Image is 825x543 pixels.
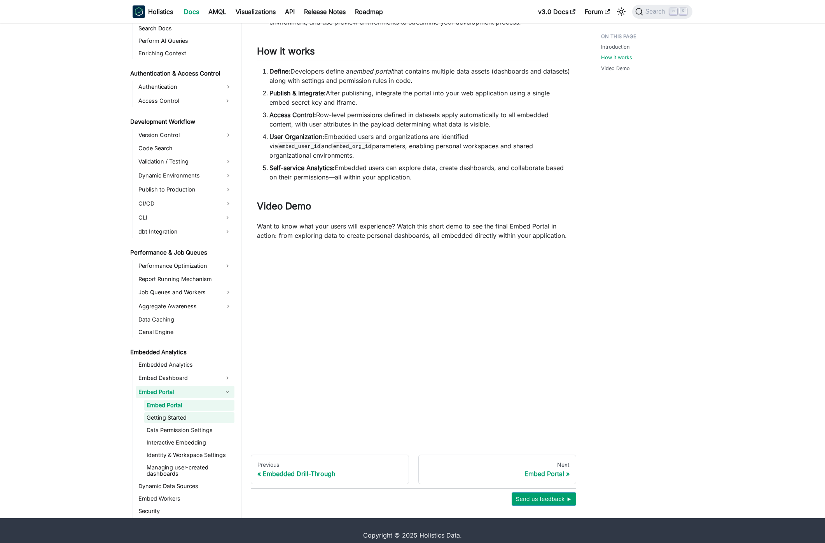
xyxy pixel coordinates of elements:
div: Embedded Drill-Through [257,470,402,478]
a: Getting Started [144,412,234,423]
a: Managing user-created dashboards [144,462,234,479]
a: Docs [179,5,204,18]
a: Authentication & Access Control [128,68,234,79]
a: Security [136,506,234,517]
a: Embedded Analytics [128,347,234,358]
a: CI/CD [136,197,234,210]
p: Want to know what your users will experience? Watch this short demo to see the final Embed Portal... [257,221,570,240]
a: API [280,5,299,18]
span: Search [643,8,670,15]
a: Perform AI Queries [136,35,234,46]
button: Expand sidebar category 'Performance Optimization' [220,260,234,272]
a: PreviousEmbedded Drill-Through [251,455,409,484]
div: Embed Portal [425,470,570,478]
a: Validation / Testing [136,155,234,168]
span: Send us feedback ► [516,494,572,504]
kbd: K [679,8,687,15]
a: Embed Workers [136,493,234,504]
a: Interactive Embedding [144,437,234,448]
a: v3.0 Docs [533,5,580,18]
div: Copyright © 2025 Holistics Data. [165,531,660,540]
li: Embedded users can explore data, create dashboards, and collaborate based on their permissions—al... [269,163,570,182]
strong: Publish & Integrate: [269,89,326,97]
a: HolisticsHolistics [133,5,173,18]
strong: Self-service Analytics: [269,164,335,172]
a: Job Queues and Workers [136,286,234,299]
nav: Docs pages [251,455,576,484]
a: Dynamic Data Sources [136,481,234,492]
a: Dynamic Environments [136,169,234,182]
a: Performance Optimization [136,260,220,272]
button: Expand sidebar category 'dbt Integration' [220,225,234,238]
a: Embedded Analytics [136,359,234,370]
a: AMQL [204,5,231,18]
button: Search (Command+K) [632,5,692,19]
a: Data Caching [136,314,234,325]
a: NextEmbed Portal [418,455,577,484]
a: Access Control [136,95,220,107]
strong: Define: [269,67,290,75]
li: Developers define an that contains multiple data assets (dashboards and datasets) along with sett... [269,67,570,85]
a: Canal Engine [136,327,234,337]
a: Performance & Job Queues [128,247,234,258]
code: embed_org_id [332,142,372,150]
div: Next [425,461,570,468]
a: Forum [580,5,615,18]
strong: User Organization: [269,133,324,141]
em: embed portal [353,67,392,75]
a: Aggregate Awareness [136,300,234,313]
button: Send us feedback ► [512,492,576,506]
b: Holistics [148,7,173,16]
a: Data Permission Settings [144,425,234,436]
a: Release Notes [299,5,350,18]
button: Expand sidebar category 'Access Control' [220,95,234,107]
a: Report Running Mechanism [136,274,234,285]
li: After publishing, integrate the portal into your web application using a single embed secret key ... [269,88,570,107]
button: Switch between dark and light mode (currently light mode) [615,5,627,18]
a: Authentication [136,81,234,93]
li: Row-level permissions defined in datasets apply automatically to all embedded content, with user ... [269,110,570,129]
button: Expand sidebar category 'Embed Dashboard' [220,372,234,384]
a: Visualizations [231,5,280,18]
div: Previous [257,461,402,468]
a: dbt Integration [136,225,220,238]
a: Search Docs [136,23,234,34]
h2: How it works [257,46,570,60]
a: Identity & Workspace Settings [144,450,234,460]
a: CLI [136,211,220,224]
code: embed_user_id [278,142,321,150]
a: How it works [601,54,632,61]
iframe: YouTube video player [257,248,570,436]
a: Code Search [136,143,234,154]
a: Roadmap [350,5,388,18]
a: Introduction [601,43,630,51]
a: Embed Portal [144,400,234,411]
li: Embedded users and organizations are identified via and parameters, enabling personal workspaces ... [269,132,570,160]
a: Publish to Production [136,183,234,196]
kbd: ⌘ [669,8,677,15]
a: Development Workflow [128,116,234,127]
a: Video Demo [601,65,630,72]
strong: Access Control: [269,111,316,119]
button: Expand sidebar category 'CLI' [220,211,234,224]
a: Version Control [136,129,234,141]
a: Embed Dashboard [136,372,220,384]
button: Collapse sidebar category 'Embed Portal' [220,386,234,398]
img: Holistics [133,5,145,18]
a: Enriching Context [136,48,234,59]
h2: Video Demo [257,200,570,215]
a: Embed Portal [136,386,220,398]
